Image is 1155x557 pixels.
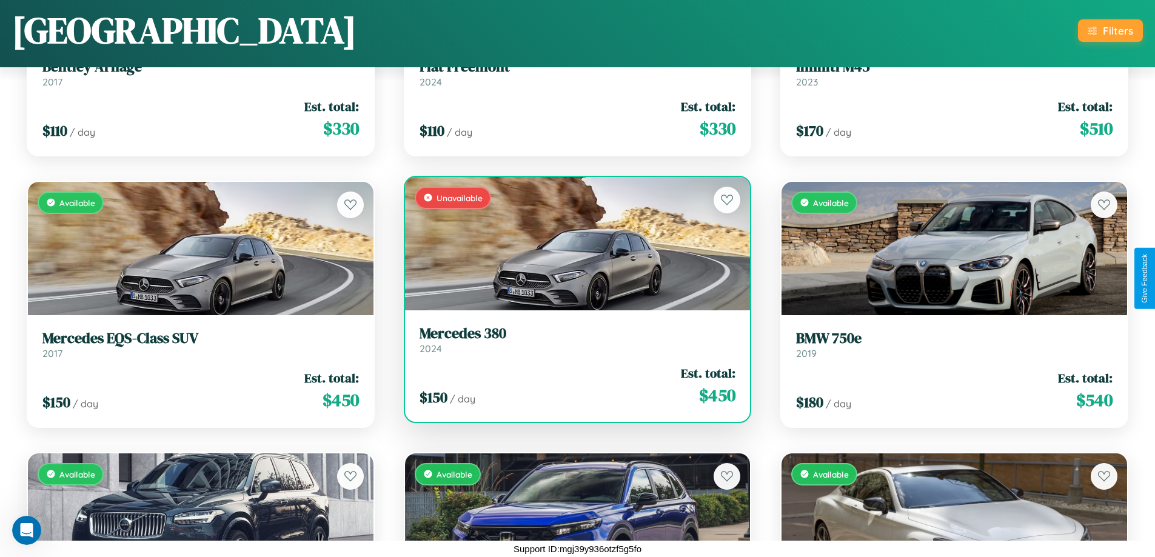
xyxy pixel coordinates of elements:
[447,126,472,138] span: / day
[420,325,736,355] a: Mercedes 3802024
[42,330,359,359] a: Mercedes EQS-Class SUV2017
[42,121,67,141] span: $ 110
[42,76,62,88] span: 2017
[1103,24,1133,37] div: Filters
[70,126,95,138] span: / day
[420,342,442,355] span: 2024
[1078,19,1143,42] button: Filters
[813,469,849,479] span: Available
[420,387,447,407] span: $ 150
[796,330,1113,359] a: BMW 750e2019
[796,58,1113,88] a: Infiniti M452023
[323,388,359,412] span: $ 450
[796,121,823,141] span: $ 170
[304,369,359,387] span: Est. total:
[42,347,62,359] span: 2017
[681,364,735,382] span: Est. total:
[450,393,475,405] span: / day
[42,58,359,88] a: Bentley Arnage2017
[12,516,41,545] iframe: Intercom live chat
[796,392,823,412] span: $ 180
[514,541,641,557] p: Support ID: mgj39y936otzf5g5fo
[437,469,472,479] span: Available
[796,76,818,88] span: 2023
[826,126,851,138] span: / day
[323,116,359,141] span: $ 330
[59,198,95,208] span: Available
[1080,116,1113,141] span: $ 510
[796,347,817,359] span: 2019
[796,330,1113,347] h3: BMW 750e
[42,392,70,412] span: $ 150
[420,76,442,88] span: 2024
[59,469,95,479] span: Available
[73,398,98,410] span: / day
[1076,388,1113,412] span: $ 540
[420,121,444,141] span: $ 110
[420,58,736,76] h3: Fiat Freemont
[304,98,359,115] span: Est. total:
[12,5,357,55] h1: [GEOGRAPHIC_DATA]
[699,383,735,407] span: $ 450
[437,193,483,203] span: Unavailable
[1058,98,1113,115] span: Est. total:
[681,98,735,115] span: Est. total:
[796,58,1113,76] h3: Infiniti M45
[420,58,736,88] a: Fiat Freemont2024
[42,58,359,76] h3: Bentley Arnage
[826,398,851,410] span: / day
[813,198,849,208] span: Available
[700,116,735,141] span: $ 330
[1058,369,1113,387] span: Est. total:
[1140,254,1149,303] div: Give Feedback
[420,325,736,342] h3: Mercedes 380
[42,330,359,347] h3: Mercedes EQS-Class SUV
